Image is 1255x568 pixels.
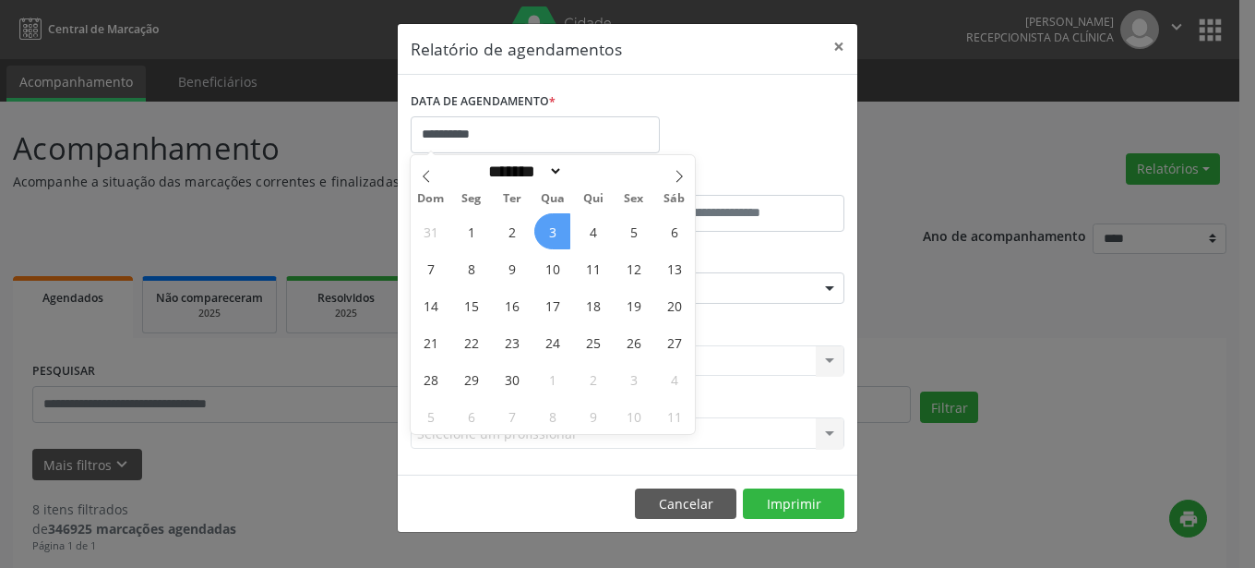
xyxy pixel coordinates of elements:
span: Setembro 17, 2025 [534,287,570,323]
span: Setembro 23, 2025 [494,324,530,360]
span: Setembro 21, 2025 [412,324,448,360]
button: Cancelar [635,489,736,520]
span: Setembro 28, 2025 [412,361,448,397]
span: Setembro 5, 2025 [616,213,651,249]
span: Setembro 12, 2025 [616,250,651,286]
span: Setembro 19, 2025 [616,287,651,323]
span: Agosto 31, 2025 [412,213,448,249]
span: Setembro 25, 2025 [575,324,611,360]
span: Setembro 1, 2025 [453,213,489,249]
span: Outubro 3, 2025 [616,361,651,397]
span: Dom [411,193,451,205]
span: Outubro 2, 2025 [575,361,611,397]
span: Outubro 5, 2025 [412,398,448,434]
label: DATA DE AGENDAMENTO [411,88,556,116]
span: Setembro 18, 2025 [575,287,611,323]
span: Setembro 3, 2025 [534,213,570,249]
span: Setembro 16, 2025 [494,287,530,323]
label: ATÉ [632,166,844,195]
span: Setembro 29, 2025 [453,361,489,397]
span: Outubro 7, 2025 [494,398,530,434]
h5: Relatório de agendamentos [411,37,622,61]
input: Year [563,162,624,181]
span: Setembro 13, 2025 [656,250,692,286]
button: Close [820,24,857,69]
button: Imprimir [743,489,844,520]
span: Setembro 6, 2025 [656,213,692,249]
span: Qua [532,193,573,205]
span: Outubro 4, 2025 [656,361,692,397]
span: Sáb [654,193,695,205]
span: Setembro 4, 2025 [575,213,611,249]
span: Sex [614,193,654,205]
span: Outubro 9, 2025 [575,398,611,434]
span: Setembro 27, 2025 [656,324,692,360]
span: Setembro 22, 2025 [453,324,489,360]
span: Setembro 26, 2025 [616,324,651,360]
span: Outubro 6, 2025 [453,398,489,434]
span: Setembro 10, 2025 [534,250,570,286]
span: Setembro 15, 2025 [453,287,489,323]
span: Ter [492,193,532,205]
span: Setembro 7, 2025 [412,250,448,286]
span: Qui [573,193,614,205]
span: Setembro 8, 2025 [453,250,489,286]
select: Month [482,162,563,181]
span: Outubro 10, 2025 [616,398,651,434]
span: Setembro 20, 2025 [656,287,692,323]
span: Setembro 2, 2025 [494,213,530,249]
span: Outubro 11, 2025 [656,398,692,434]
span: Outubro 8, 2025 [534,398,570,434]
span: Seg [451,193,492,205]
span: Setembro 30, 2025 [494,361,530,397]
span: Setembro 11, 2025 [575,250,611,286]
span: Outubro 1, 2025 [534,361,570,397]
span: Setembro 9, 2025 [494,250,530,286]
span: Setembro 14, 2025 [412,287,448,323]
span: Setembro 24, 2025 [534,324,570,360]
